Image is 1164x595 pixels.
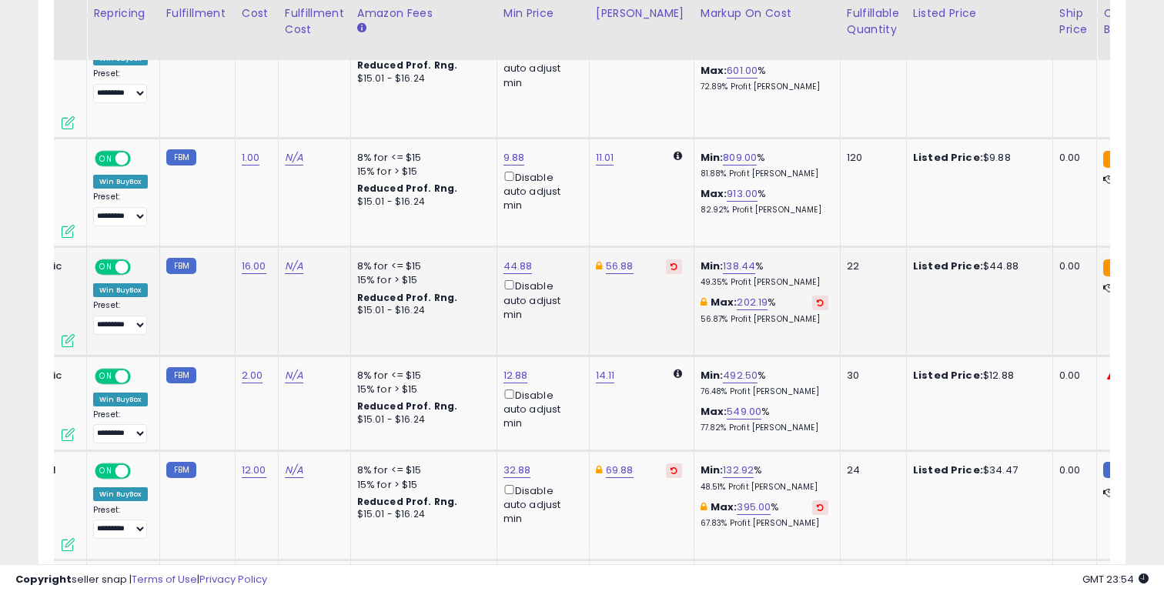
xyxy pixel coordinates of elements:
a: 16.00 [242,259,266,274]
b: Max: [701,404,727,419]
b: Listed Price: [913,463,983,477]
div: $15.01 - $16.24 [357,508,485,521]
div: 8% for <= $15 [357,463,485,477]
a: 395.00 [737,500,771,515]
div: Win BuyBox [93,175,148,189]
small: Amazon Fees. [357,22,366,35]
div: [PERSON_NAME] [596,5,687,22]
a: 913.00 [727,186,758,202]
a: 32.88 [503,463,531,478]
a: 601.00 [727,63,758,79]
div: % [701,369,828,397]
div: 22 [847,259,895,273]
div: % [701,405,828,433]
a: 138.44 [723,259,755,274]
p: 81.88% Profit [PERSON_NAME] [701,169,828,179]
span: 2025-08-15 23:54 GMT [1082,572,1149,587]
a: 2.00 [242,368,263,383]
div: 15% for > $15 [357,478,485,492]
div: Preset: [93,505,148,540]
p: 48.51% Profit [PERSON_NAME] [701,482,828,493]
div: Amazon Fees [357,5,490,22]
b: Listed Price: [913,368,983,383]
div: 8% for <= $15 [357,369,485,383]
a: 9.88 [503,150,525,165]
small: FBM [166,149,196,165]
div: Fulfillment Cost [285,5,344,38]
div: Repricing [93,5,153,22]
div: 30 [847,369,895,383]
a: N/A [285,150,303,165]
a: 132.92 [723,463,754,478]
b: Min: [701,259,724,273]
b: Min: [701,368,724,383]
div: % [701,463,828,492]
div: Cost [242,5,272,22]
div: 8% for <= $15 [357,259,485,273]
small: FBM [166,258,196,274]
p: 77.82% Profit [PERSON_NAME] [701,423,828,433]
div: 15% for > $15 [357,383,485,396]
div: % [701,259,828,288]
div: Disable auto adjust min [503,482,577,526]
a: 12.00 [242,463,266,478]
a: Terms of Use [132,572,197,587]
span: OFF [129,465,153,478]
div: Fulfillment [166,5,229,22]
div: Preset: [93,300,148,335]
small: FBM [1103,462,1133,478]
div: Disable auto adjust min [503,277,577,322]
div: 0.00 [1059,259,1085,273]
div: 0.00 [1059,463,1085,477]
div: Preset: [93,69,148,103]
b: Min: [701,150,724,165]
p: 67.83% Profit [PERSON_NAME] [701,518,828,529]
b: Listed Price: [913,259,983,273]
p: 72.89% Profit [PERSON_NAME] [701,82,828,92]
a: 14.11 [596,368,615,383]
p: 76.48% Profit [PERSON_NAME] [701,386,828,397]
b: Max: [711,500,738,514]
div: Disable auto adjust min [503,169,577,213]
div: seller snap | | [15,573,267,587]
div: 0.00 [1059,369,1085,383]
div: $12.88 [913,369,1041,383]
b: Max: [701,186,727,201]
b: Listed Price: [913,150,983,165]
div: % [701,64,828,92]
div: Fulfillable Quantity [847,5,900,38]
a: 809.00 [723,150,757,165]
div: Win BuyBox [93,283,148,297]
div: Ship Price [1059,5,1090,38]
a: N/A [285,259,303,274]
a: Privacy Policy [199,572,267,587]
div: $15.01 - $16.24 [357,413,485,426]
span: OFF [129,369,153,383]
span: ON [96,261,115,274]
div: $44.88 [913,259,1041,273]
div: 15% for > $15 [357,165,485,179]
p: 49.35% Profit [PERSON_NAME] [701,277,828,288]
div: % [701,296,828,324]
p: 56.87% Profit [PERSON_NAME] [701,314,828,325]
b: Reduced Prof. Rng. [357,182,458,195]
small: FBA [1103,259,1132,276]
p: 82.92% Profit [PERSON_NAME] [701,205,828,216]
div: % [701,187,828,216]
span: ON [96,465,115,478]
div: Min Price [503,5,583,22]
small: FBM [166,462,196,478]
div: Preset: [93,409,148,444]
b: Reduced Prof. Rng. [357,399,458,413]
a: N/A [285,463,303,478]
b: Max: [711,295,738,309]
div: 0.00 [1059,151,1085,165]
div: Markup on Cost [701,5,834,22]
span: ON [96,369,115,383]
b: Reduced Prof. Rng. [357,291,458,304]
a: 11.01 [596,150,614,165]
div: $15.01 - $16.24 [357,72,485,85]
a: 1.00 [242,150,260,165]
a: 202.19 [737,295,768,310]
div: Win BuyBox [93,393,148,406]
